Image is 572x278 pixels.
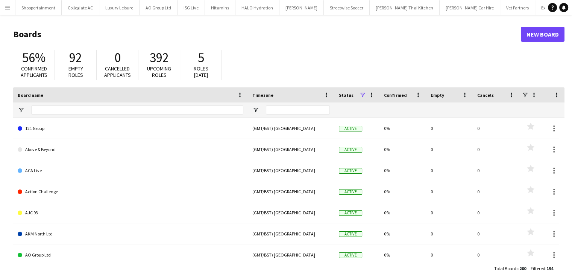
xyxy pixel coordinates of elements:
button: Luxury Leisure [99,0,140,15]
button: Collegiate AC [62,0,99,15]
input: Board name Filter Input [31,105,243,115]
div: 0 [426,202,473,223]
div: 0 [473,244,519,265]
div: 0 [426,160,473,181]
button: [PERSON_NAME] [279,0,324,15]
div: 0 [473,202,519,223]
span: Status [339,92,354,98]
div: (GMT/BST) [GEOGRAPHIC_DATA] [248,139,334,160]
div: 0% [379,139,426,160]
div: (GMT/BST) [GEOGRAPHIC_DATA] [248,181,334,202]
button: Open Filter Menu [18,107,24,113]
button: Hitamins [205,0,235,15]
div: (GMT/BST) [GEOGRAPHIC_DATA] [248,160,334,181]
div: 0 [473,181,519,202]
div: 0 [473,223,519,244]
button: Vet Partners [500,0,535,15]
a: ACA Live [18,160,243,181]
div: 0% [379,181,426,202]
div: 0 [426,118,473,139]
span: Active [339,168,362,174]
h1: Boards [13,29,521,40]
div: 0 [426,139,473,160]
span: Confirmed [384,92,407,98]
div: 0% [379,223,426,244]
button: AO Group Ltd [140,0,178,15]
span: 200 [519,266,526,271]
div: (GMT/BST) [GEOGRAPHIC_DATA] [248,118,334,139]
span: Active [339,210,362,216]
span: Empty roles [68,65,83,78]
span: 56% [22,49,46,66]
span: Cancels [477,92,494,98]
div: 0 [426,244,473,265]
button: HALO Hydration [235,0,279,15]
a: Action Challenge [18,181,243,202]
span: Active [339,189,362,195]
button: Open Filter Menu [252,107,259,113]
span: 92 [69,49,82,66]
span: 194 [546,266,553,271]
a: AO Group Ltd [18,244,243,266]
span: Active [339,231,362,237]
input: Timezone Filter Input [266,105,330,115]
div: 0 [473,139,519,160]
div: : [531,261,553,276]
span: Empty [431,92,444,98]
button: Shoppertainment [15,0,62,15]
div: 0 [473,118,519,139]
a: 121 Group [18,118,243,139]
span: Timezone [252,92,273,98]
div: 0 [426,181,473,202]
div: (GMT/BST) [GEOGRAPHIC_DATA] [248,223,334,244]
span: Total Boards [494,266,518,271]
span: 5 [198,49,204,66]
a: AKM North Ltd [18,223,243,244]
div: 0% [379,202,426,223]
span: Filtered [531,266,545,271]
span: Board name [18,92,43,98]
div: 0 [426,223,473,244]
div: (GMT/BST) [GEOGRAPHIC_DATA] [248,202,334,223]
div: : [494,261,526,276]
div: 0% [379,244,426,265]
span: 392 [150,49,169,66]
span: Active [339,126,362,131]
span: Active [339,147,362,153]
span: Roles [DATE] [194,65,208,78]
a: New Board [521,27,564,42]
button: [PERSON_NAME] Car Hire [440,0,500,15]
button: Streetwise Soccer [324,0,370,15]
span: Active [339,252,362,258]
div: (GMT/BST) [GEOGRAPHIC_DATA] [248,244,334,265]
a: AJC 93 [18,202,243,223]
button: ISG Live [178,0,205,15]
span: Upcoming roles [147,65,171,78]
div: 0% [379,160,426,181]
div: 0 [473,160,519,181]
span: Cancelled applicants [104,65,131,78]
button: [PERSON_NAME] Thai Kitchen [370,0,440,15]
span: 0 [114,49,121,66]
a: Above & Beyond [18,139,243,160]
div: 0% [379,118,426,139]
span: Confirmed applicants [21,65,47,78]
